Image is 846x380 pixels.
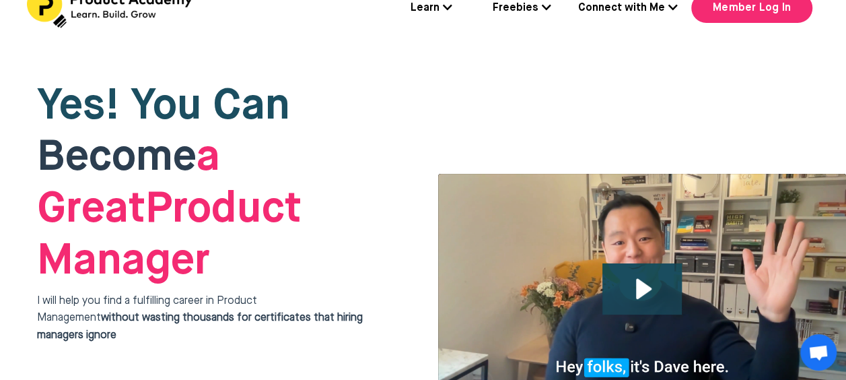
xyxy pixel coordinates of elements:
button: Play Video: file-uploads/sites/127338/video/4ffeae-3e1-a2cd-5ad6-eac528a42_Why_I_built_product_ac... [602,263,682,315]
span: Product Manager [37,136,302,283]
span: I will help you find a fulfilling career in Product Management [37,296,363,341]
strong: a Great [37,136,220,231]
span: Yes! You Can [37,85,290,128]
strong: without wasting thousands for certificates that hiring managers ignore [37,313,363,341]
a: Open chat [800,334,837,371]
span: Become [37,136,197,179]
